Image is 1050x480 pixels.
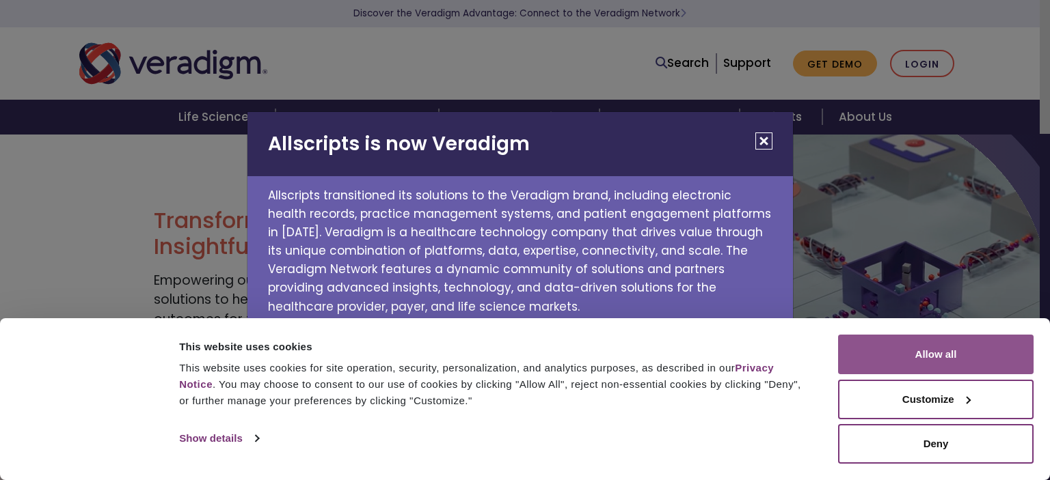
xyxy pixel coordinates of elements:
h2: Allscripts is now Veradigm [247,112,793,176]
p: Allscripts transitioned its solutions to the Veradigm brand, including electronic health records,... [247,176,793,316]
div: This website uses cookies [179,339,807,355]
button: Allow all [838,335,1034,374]
a: Show details [179,428,258,449]
div: This website uses cookies for site operation, security, personalization, and analytics purposes, ... [179,360,807,409]
button: Deny [838,424,1034,464]
button: Customize [838,380,1034,419]
button: Close [755,132,772,150]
